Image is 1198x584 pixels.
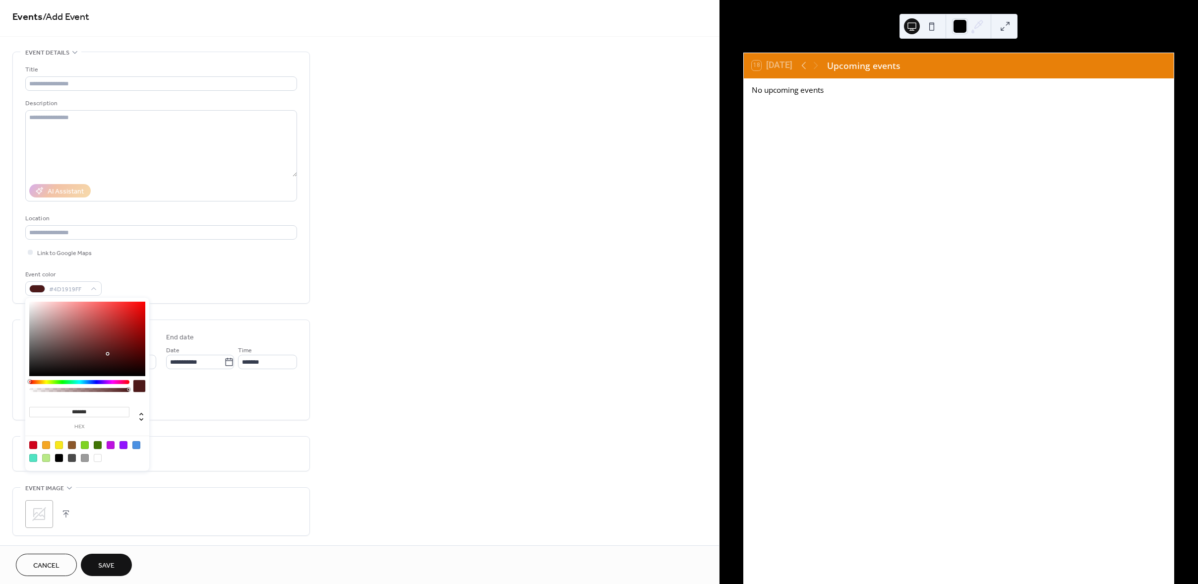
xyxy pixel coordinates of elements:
span: Link to Google Maps [37,248,92,259]
div: #D0021B [29,441,37,449]
div: #BD10E0 [107,441,115,449]
div: #4A90E2 [132,441,140,449]
div: #417505 [94,441,102,449]
span: #4D1919FF [49,284,86,295]
button: Cancel [16,554,77,576]
div: Location [25,213,295,224]
span: Event image [25,483,64,494]
div: #7ED321 [81,441,89,449]
div: #9013FE [120,441,127,449]
div: #F5A623 [42,441,50,449]
button: Save [81,554,132,576]
label: hex [29,424,129,430]
div: End date [166,332,194,343]
div: #50E3C2 [29,454,37,462]
div: No upcoming events [752,84,1166,96]
div: Title [25,65,295,75]
span: Cancel [33,561,60,571]
span: Event details [25,48,69,58]
div: ; [25,500,53,528]
span: Date [166,345,180,356]
div: #FFFFFF [94,454,102,462]
div: #B8E986 [42,454,50,462]
span: Time [238,345,252,356]
span: Save [98,561,115,571]
a: Events [12,7,43,27]
div: Event color [25,269,100,280]
div: #4A4A4A [68,454,76,462]
div: #9B9B9B [81,454,89,462]
div: #F8E71C [55,441,63,449]
div: Upcoming events [827,59,900,72]
span: / Add Event [43,7,89,27]
div: Description [25,98,295,109]
div: #8B572A [68,441,76,449]
div: #000000 [55,454,63,462]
